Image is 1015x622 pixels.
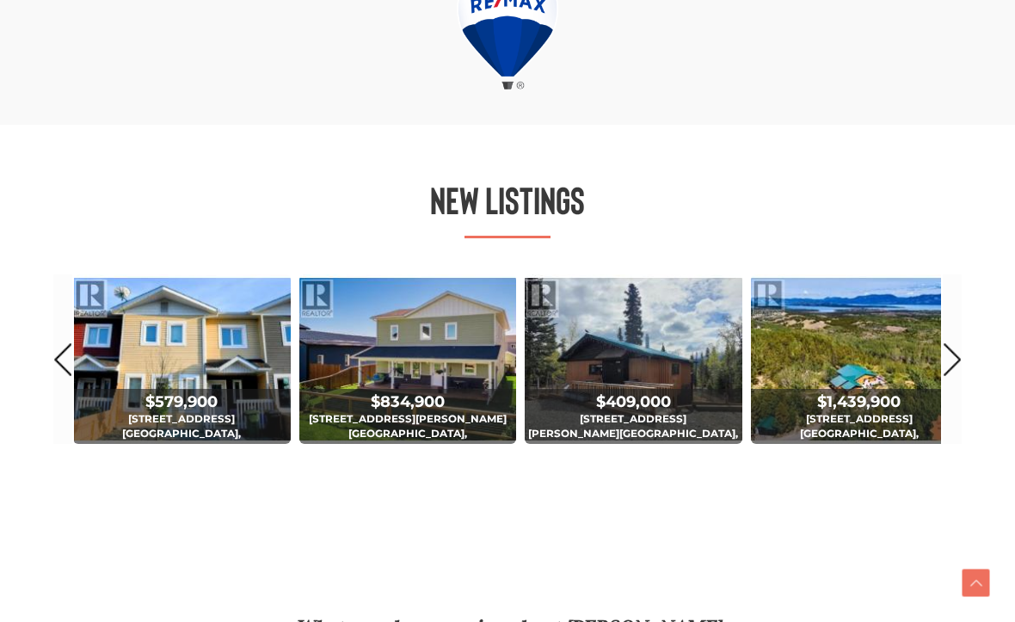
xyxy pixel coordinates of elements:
img: <div class="price">$409,000</div> 119 Alsek Crescent<br>Haines Junction, Yukon<br><div class='bed... [525,274,742,444]
span: [STREET_ADDRESS] [PERSON_NAME][GEOGRAPHIC_DATA], [GEOGRAPHIC_DATA] [525,391,742,494]
img: <div class="price">$834,900</div> 208 Luella Lane<br>Whitehorse, Yukon<br><div class='bed_bath'>4... [299,274,517,444]
div: $834,900 [301,392,515,411]
div: $1,439,900 [753,392,967,411]
a: Next [943,274,962,444]
h2: New Listings [138,181,877,219]
span: [STREET_ADDRESS] [GEOGRAPHIC_DATA], [GEOGRAPHIC_DATA] [751,391,969,494]
div: $409,000 [526,392,741,411]
div: $579,900 [75,392,289,411]
img: <div class="price">$1,439,900</div> 1745 North Klondike Highway<br>Whitehorse North, Yukon<br><di... [751,274,969,444]
span: [STREET_ADDRESS][PERSON_NAME] [GEOGRAPHIC_DATA], [GEOGRAPHIC_DATA] [299,391,517,494]
a: Prev [53,274,72,444]
img: <div class="price">$579,900</div> 37 Skookum Drive<br>Whitehorse, Yukon<br><div class='bed_bath'>... [73,274,291,444]
span: [STREET_ADDRESS] [GEOGRAPHIC_DATA], [GEOGRAPHIC_DATA] [73,391,291,494]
